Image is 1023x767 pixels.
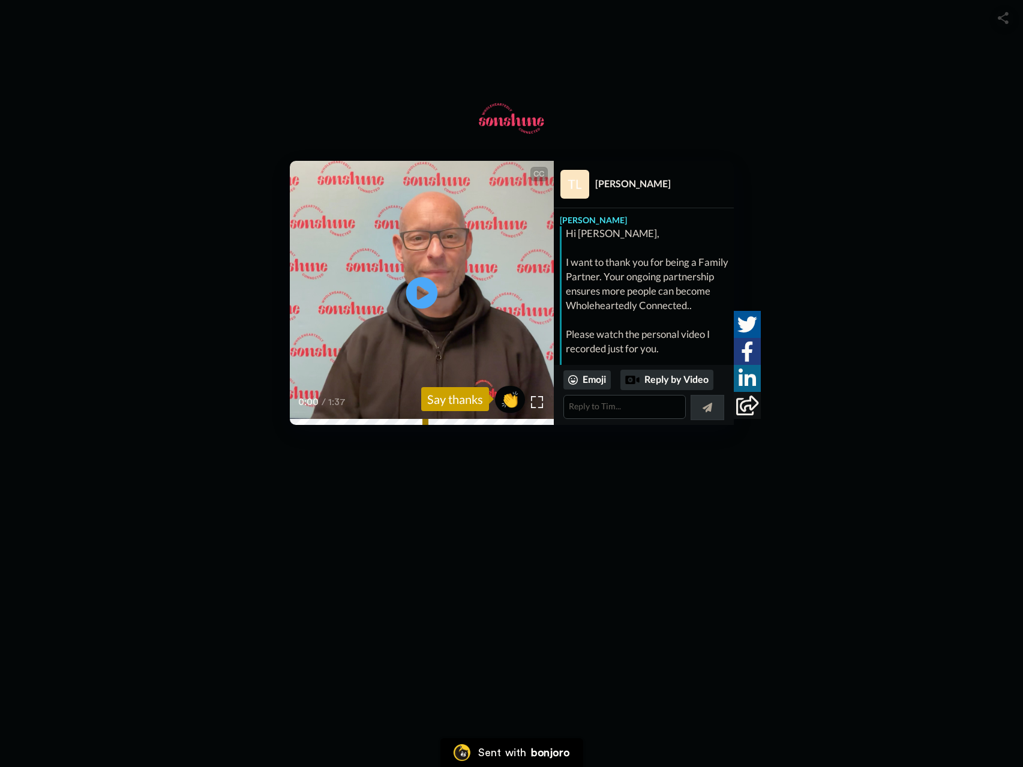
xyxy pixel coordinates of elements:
[563,370,611,390] div: Emoji
[998,12,1009,24] img: ic_share.svg
[470,95,553,143] img: Sonshine logo
[620,370,713,390] div: Reply by Video
[554,208,734,226] div: [PERSON_NAME]
[421,387,489,411] div: Say thanks
[566,226,731,399] div: Hi [PERSON_NAME], I want to thank you for being a Family Partner. Your ongoing partnership ensure...
[298,395,319,409] span: 0:00
[495,386,525,413] button: 👏
[328,395,349,409] span: 1:37
[532,168,547,180] div: CC
[322,395,326,409] span: /
[560,170,589,199] img: Profile Image
[531,396,543,408] img: Full screen
[495,390,525,409] span: 👏
[625,373,640,387] div: Reply by Video
[595,178,733,189] div: [PERSON_NAME]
